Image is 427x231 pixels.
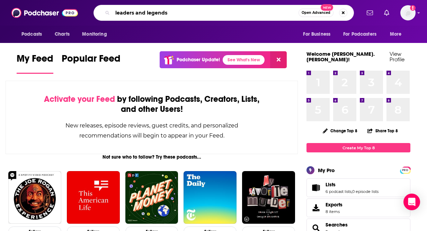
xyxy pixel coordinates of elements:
[400,5,416,20] button: Show profile menu
[306,198,410,217] a: Exports
[364,7,376,19] a: Show notifications dropdown
[326,181,336,188] span: Lists
[17,53,53,74] a: My Feed
[298,28,339,41] button: open menu
[177,57,220,63] p: Podchaser Update!
[77,28,116,41] button: open menu
[62,53,121,74] a: Popular Feed
[94,5,354,21] div: Search podcasts, credits, & more...
[326,209,343,214] span: 8 items
[339,28,386,41] button: open menu
[385,28,410,41] button: open menu
[303,29,330,39] span: For Business
[82,29,107,39] span: Monitoring
[50,28,74,41] a: Charts
[400,5,416,20] img: User Profile
[326,222,348,228] a: Searches
[326,202,343,208] span: Exports
[17,28,51,41] button: open menu
[44,94,115,104] span: Activate your Feed
[390,51,404,63] a: View Profile
[343,29,376,39] span: For Podcasters
[306,143,410,152] a: Create My Top 8
[319,126,362,135] button: Change Top 8
[21,29,42,39] span: Podcasts
[309,203,323,213] span: Exports
[41,121,263,141] div: New releases, episode reviews, guest credits, and personalized recommendations will begin to appe...
[309,183,323,193] a: Lists
[318,167,335,174] div: My Pro
[55,29,70,39] span: Charts
[367,124,398,137] button: Share Top 8
[8,171,61,224] img: The Joe Rogan Experience
[352,189,352,194] span: ,
[352,189,379,194] a: 0 episode lists
[403,194,420,210] div: Open Intercom Messenger
[125,171,178,224] img: Planet Money
[113,7,299,18] input: Search podcasts, credits, & more...
[184,171,237,224] img: The Daily
[400,5,416,20] span: Logged in as hannah.bishop
[67,171,120,224] img: This American Life
[17,53,53,69] span: My Feed
[410,5,416,11] svg: Add a profile image
[302,11,330,15] span: Open Advanced
[6,154,298,160] div: Not sure who to follow? Try these podcasts...
[41,94,263,114] div: by following Podcasts, Creators, Lists, and other Users!
[321,4,333,11] span: New
[11,6,78,19] img: Podchaser - Follow, Share and Rate Podcasts
[401,167,409,172] a: PRO
[381,7,392,19] a: Show notifications dropdown
[223,55,265,65] a: See What's New
[326,189,352,194] a: 6 podcast lists
[299,9,333,17] button: Open AdvancedNew
[326,181,379,188] a: Lists
[306,51,375,63] a: Welcome [PERSON_NAME].[PERSON_NAME]!
[306,178,410,197] span: Lists
[390,29,402,39] span: More
[242,171,295,224] img: My Favorite Murder with Karen Kilgariff and Georgia Hardstark
[62,53,121,69] span: Popular Feed
[401,168,409,173] span: PRO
